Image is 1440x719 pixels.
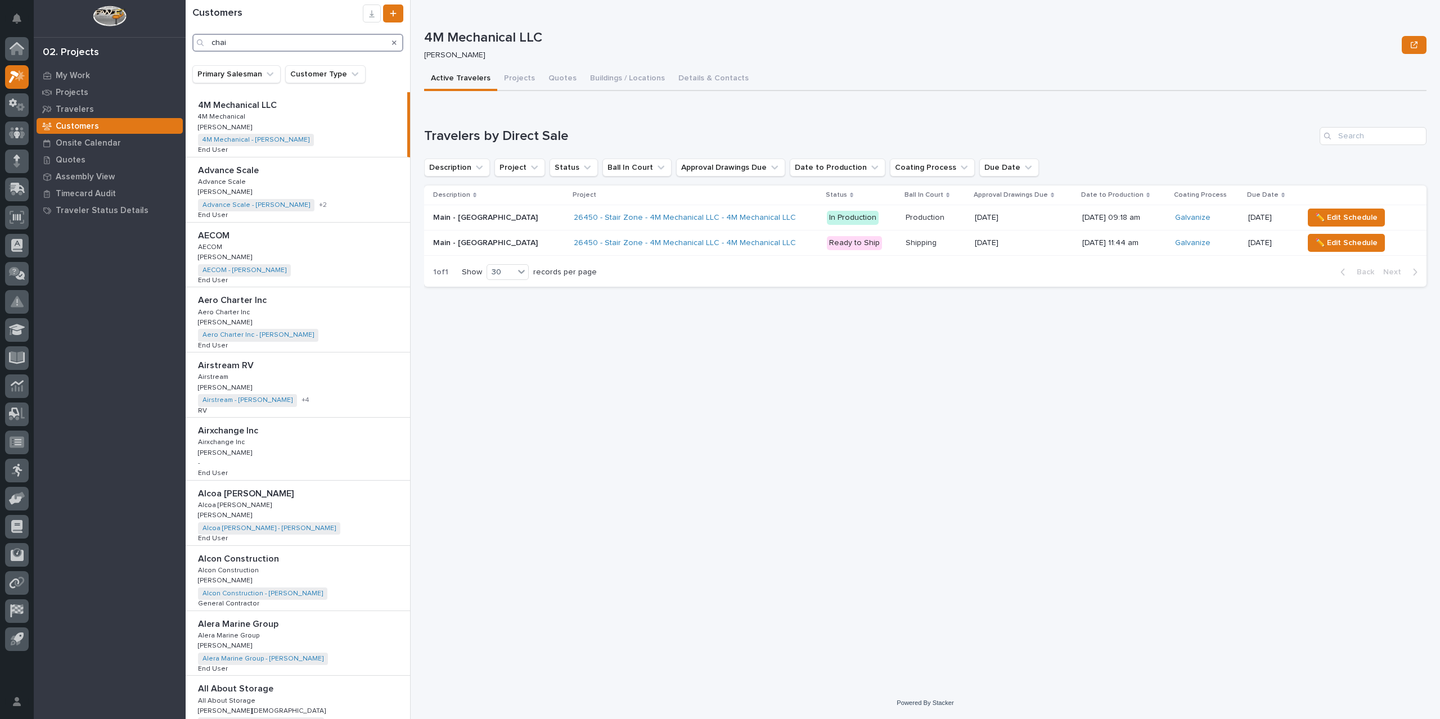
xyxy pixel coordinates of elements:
a: Alcon Construction - [PERSON_NAME] [202,590,323,598]
p: Alcon Construction [198,564,261,575]
p: Assembly View [56,172,115,182]
div: Search [1320,127,1426,145]
p: All About Storage [198,695,258,705]
p: [PERSON_NAME][DEMOGRAPHIC_DATA] [198,705,328,715]
p: Advance Scale [198,163,261,176]
p: 4M Mechanical LLC [198,98,279,111]
p: End User [198,663,230,673]
a: 26450 - Stair Zone - 4M Mechanical LLC - 4M Mechanical LLC [574,213,796,223]
a: Advance ScaleAdvance Scale Advance ScaleAdvance Scale [PERSON_NAME][PERSON_NAME] Advance Scale - ... [186,157,410,223]
p: End User [198,209,230,219]
button: Ball In Court [602,159,672,177]
a: Alera Marine Group - [PERSON_NAME] [202,655,323,663]
a: Travelers [34,101,186,117]
span: ✏️ Edit Schedule [1315,236,1378,250]
a: Alera Marine GroupAlera Marine Group Alera Marine GroupAlera Marine Group [PERSON_NAME][PERSON_NA... [186,611,410,676]
p: My Work [56,71,90,81]
a: 26450 - Stair Zone - 4M Mechanical LLC - 4M Mechanical LLC [574,238,796,248]
button: ✏️ Edit Schedule [1308,234,1385,252]
p: Main - [GEOGRAPHIC_DATA] [433,211,540,223]
div: In Production [827,211,879,225]
p: [PERSON_NAME] [198,640,254,650]
button: ✏️ Edit Schedule [1308,209,1385,227]
p: [PERSON_NAME] [198,382,254,392]
p: Alcoa [PERSON_NAME] [198,486,296,499]
p: End User [198,340,230,350]
p: [DATE] [975,213,1073,223]
a: AECOMAECOM AECOMAECOM [PERSON_NAME][PERSON_NAME] AECOM - [PERSON_NAME] End UserEnd User [186,223,410,288]
button: Active Travelers [424,67,497,91]
a: My Work [34,67,186,84]
p: End User [198,144,230,154]
a: Alcoa [PERSON_NAME] - [PERSON_NAME] [202,524,336,532]
p: Project [573,189,596,201]
p: - [198,459,200,467]
button: Projects [497,67,542,91]
p: records per page [533,268,597,277]
a: 4M Mechanical - [PERSON_NAME] [202,136,309,144]
p: Projects [56,88,88,98]
a: AECOM - [PERSON_NAME] [202,266,286,274]
p: Airxchange Inc [198,436,247,446]
p: Aero Charter Inc [198,306,252,316]
p: Coating Process [1174,189,1227,201]
button: Primary Salesman [192,65,281,83]
p: Airstream [198,371,231,381]
button: Project [494,159,545,177]
p: Description [433,189,470,201]
button: Coating Process [890,159,975,177]
button: Approval Drawings Due [676,159,785,177]
a: Airxchange IncAirxchange Inc Airxchange IncAirxchange Inc [PERSON_NAME][PERSON_NAME] -End UserEnd... [186,418,410,481]
p: Main - [GEOGRAPHIC_DATA] [433,236,540,248]
p: [DATE] 11:44 am [1082,238,1166,248]
h1: Customers [192,7,363,20]
p: [PERSON_NAME] [198,509,254,519]
button: Quotes [542,67,583,91]
p: [DATE] [975,238,1073,248]
p: Travelers [56,105,94,115]
h1: Travelers by Direct Sale [424,128,1315,144]
div: Ready to Ship [827,236,882,250]
a: Alcon ConstructionAlcon Construction Alcon ConstructionAlcon Construction [PERSON_NAME][PERSON_NA... [186,546,410,611]
a: Projects [34,84,186,101]
span: Next [1383,267,1408,277]
p: RV [198,405,209,415]
input: Search [192,34,403,52]
p: Advance Scale [198,176,248,186]
a: Aero Charter IncAero Charter Inc Aero Charter IncAero Charter Inc [PERSON_NAME][PERSON_NAME] Aero... [186,287,410,352]
button: Next [1379,267,1426,277]
p: End User [198,467,230,477]
p: Production [906,211,947,223]
p: Approval Drawings Due [974,189,1048,201]
a: Galvanize [1175,238,1210,248]
p: Due Date [1247,189,1279,201]
button: Date to Production [790,159,885,177]
p: [PERSON_NAME] [198,121,254,132]
p: [PERSON_NAME] [198,447,254,457]
p: General Contractor [198,598,262,608]
p: All About Storage [198,681,276,694]
p: Alera Marine Group [198,630,262,640]
p: Airxchange Inc [198,423,260,436]
p: AECOM [198,241,224,251]
p: Airstream RV [198,358,256,371]
p: 4M Mechanical [198,111,247,121]
span: ✏️ Edit Schedule [1315,211,1378,224]
p: Status [826,189,847,201]
p: Quotes [56,155,85,165]
p: End User [198,274,230,284]
tr: Main - [GEOGRAPHIC_DATA]Main - [GEOGRAPHIC_DATA] 26450 - Stair Zone - 4M Mechanical LLC - 4M Mech... [424,205,1426,230]
a: Airstream RVAirstream RV AirstreamAirstream [PERSON_NAME][PERSON_NAME] Airstream - [PERSON_NAME] ... [186,352,410,418]
div: Notifications [14,13,29,31]
span: + 4 [301,397,309,404]
p: [PERSON_NAME] [198,316,254,327]
p: Customers [56,121,99,132]
button: Due Date [979,159,1039,177]
span: + 2 [319,202,327,209]
button: Customer Type [285,65,366,83]
span: Back [1350,267,1374,277]
p: End User [198,532,230,542]
a: Powered By Stacker [897,699,953,706]
img: Workspace Logo [93,6,126,26]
